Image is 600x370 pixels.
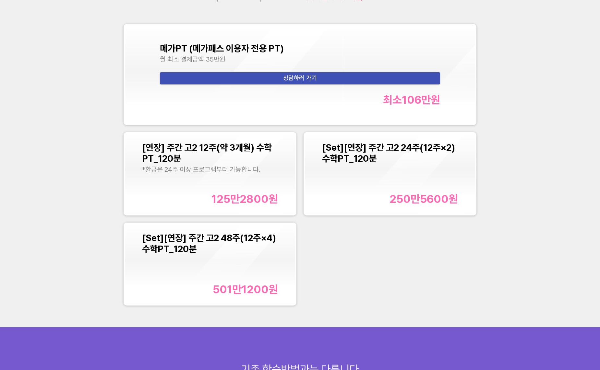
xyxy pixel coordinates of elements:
[390,192,458,205] div: 250만5600 원
[160,72,440,84] button: 상담하러 가기
[322,142,455,164] span: [Set][연장] 주간 고2 24주(12주×2) 수학PT_120분
[165,73,435,84] span: 상담하러 가기
[160,55,440,63] div: 월 최소 결제금액 35만원
[211,192,278,205] div: 125만2800 원
[213,283,278,296] div: 501만1200 원
[142,232,276,254] span: [Set][연장] 주간 고2 48주(12주×4) 수학PT_120분
[160,43,284,54] span: 메가PT (메가패스 이용자 전용 PT)
[142,142,272,164] span: [연장] 주간 고2 12주(약 3개월) 수학PT_120분
[142,165,278,173] div: *환급은 24주 이상 프로그램부터 가능합니다.
[383,93,440,106] div: 최소 106만 원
